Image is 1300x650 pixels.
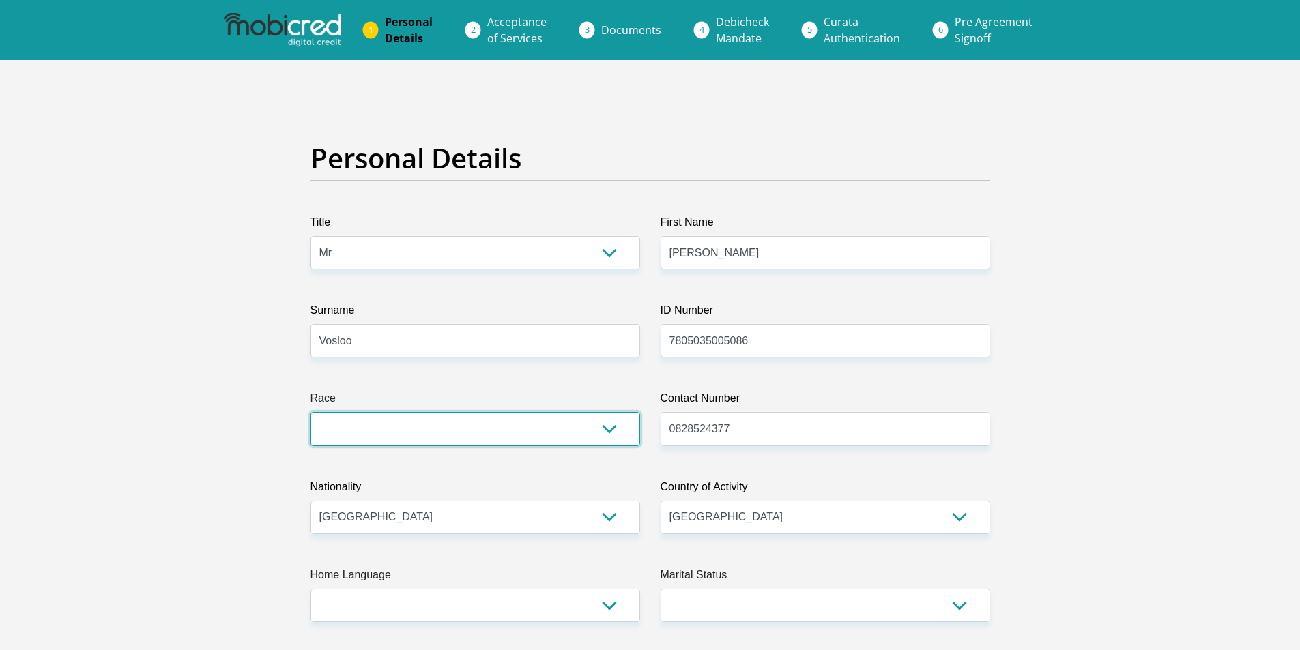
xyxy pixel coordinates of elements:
[476,8,558,52] a: Acceptanceof Services
[601,23,661,38] span: Documents
[487,14,547,46] span: Acceptance of Services
[661,567,990,589] label: Marital Status
[590,16,672,44] a: Documents
[661,479,990,501] label: Country of Activity
[310,324,640,357] input: Surname
[310,567,640,589] label: Home Language
[716,14,769,46] span: Debicheck Mandate
[705,8,780,52] a: DebicheckMandate
[374,8,444,52] a: PersonalDetails
[310,390,640,412] label: Race
[661,214,990,236] label: First Name
[310,302,640,324] label: Surname
[955,14,1032,46] span: Pre Agreement Signoff
[661,324,990,357] input: ID Number
[224,13,341,47] img: mobicred logo
[944,8,1043,52] a: Pre AgreementSignoff
[813,8,911,52] a: CurataAuthentication
[385,14,433,46] span: Personal Details
[310,142,990,175] h2: Personal Details
[661,302,990,324] label: ID Number
[824,14,900,46] span: Curata Authentication
[310,479,640,501] label: Nationality
[661,236,990,269] input: First Name
[661,390,990,412] label: Contact Number
[310,214,640,236] label: Title
[661,412,990,445] input: Contact Number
